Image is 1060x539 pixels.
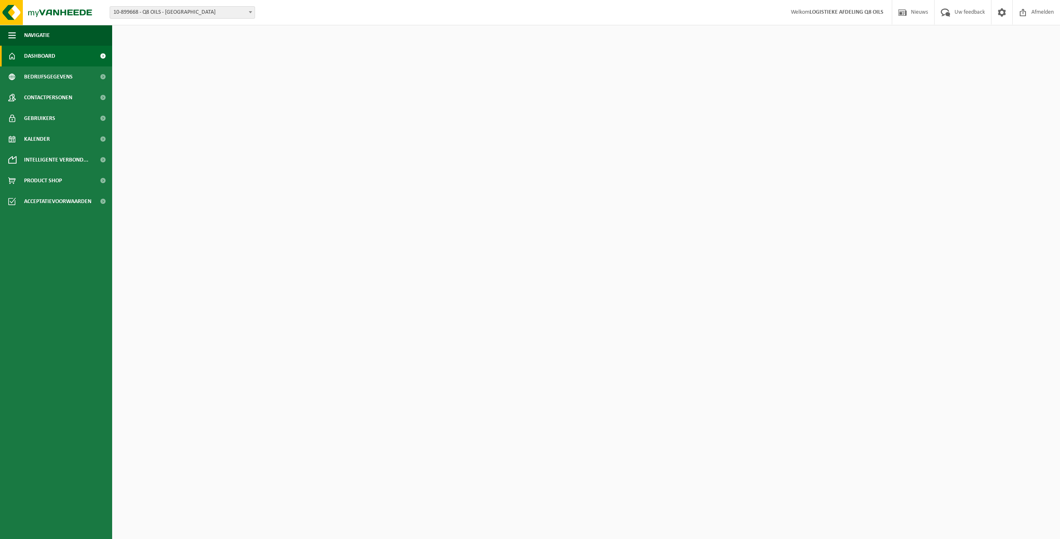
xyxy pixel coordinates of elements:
[24,191,91,212] span: Acceptatievoorwaarden
[24,149,88,170] span: Intelligente verbond...
[24,25,50,46] span: Navigatie
[24,87,72,108] span: Contactpersonen
[24,46,55,66] span: Dashboard
[810,9,883,15] strong: LOGISTIEKE AFDELING Q8 OILS
[24,66,73,87] span: Bedrijfsgegevens
[110,6,255,19] span: 10-899668 - Q8 OILS - ANTWERPEN
[24,170,62,191] span: Product Shop
[110,7,255,18] span: 10-899668 - Q8 OILS - ANTWERPEN
[24,108,55,129] span: Gebruikers
[24,129,50,149] span: Kalender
